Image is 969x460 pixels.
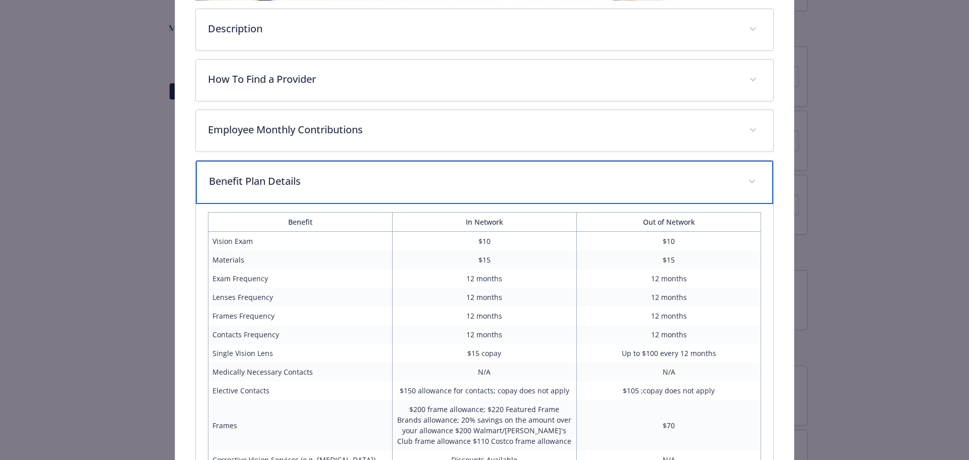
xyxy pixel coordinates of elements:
td: 12 months [392,269,576,288]
td: $10 [392,232,576,251]
td: Elective Contacts [208,381,392,400]
td: $70 [577,400,761,450]
td: 12 months [392,306,576,325]
td: Frames [208,400,392,450]
td: 12 months [577,288,761,306]
td: Contacts Frequency [208,325,392,344]
p: Description [208,21,737,36]
td: 12 months [577,306,761,325]
th: Out of Network [577,213,761,232]
td: $150 allowance for contacts; copay does not apply [392,381,576,400]
td: N/A [392,363,576,381]
td: Vision Exam [208,232,392,251]
td: N/A [577,363,761,381]
td: 12 months [392,288,576,306]
td: $105 ;copay does not apply [577,381,761,400]
th: Benefit [208,213,392,232]
p: How To Find a Provider [208,72,737,87]
td: Exam Frequency [208,269,392,288]
div: Benefit Plan Details [196,161,774,204]
td: Frames Frequency [208,306,392,325]
p: Employee Monthly Contributions [208,122,737,137]
td: Lenses Frequency [208,288,392,306]
th: In Network [392,213,576,232]
td: $15 [392,250,576,269]
div: Employee Monthly Contributions [196,110,774,151]
td: 12 months [577,269,761,288]
td: 12 months [577,325,761,344]
p: Benefit Plan Details [209,174,736,189]
td: $15 [577,250,761,269]
div: Description [196,9,774,50]
td: $15 copay [392,344,576,363]
td: Single Vision Lens [208,344,392,363]
td: $10 [577,232,761,251]
td: Materials [208,250,392,269]
td: Medically Necessary Contacts [208,363,392,381]
div: How To Find a Provider [196,60,774,101]
td: 12 months [392,325,576,344]
td: Up to $100 every 12 months [577,344,761,363]
td: $200 frame allowance; $220 Featured Frame Brands allowance; 20% savings on the amount over your a... [392,400,576,450]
